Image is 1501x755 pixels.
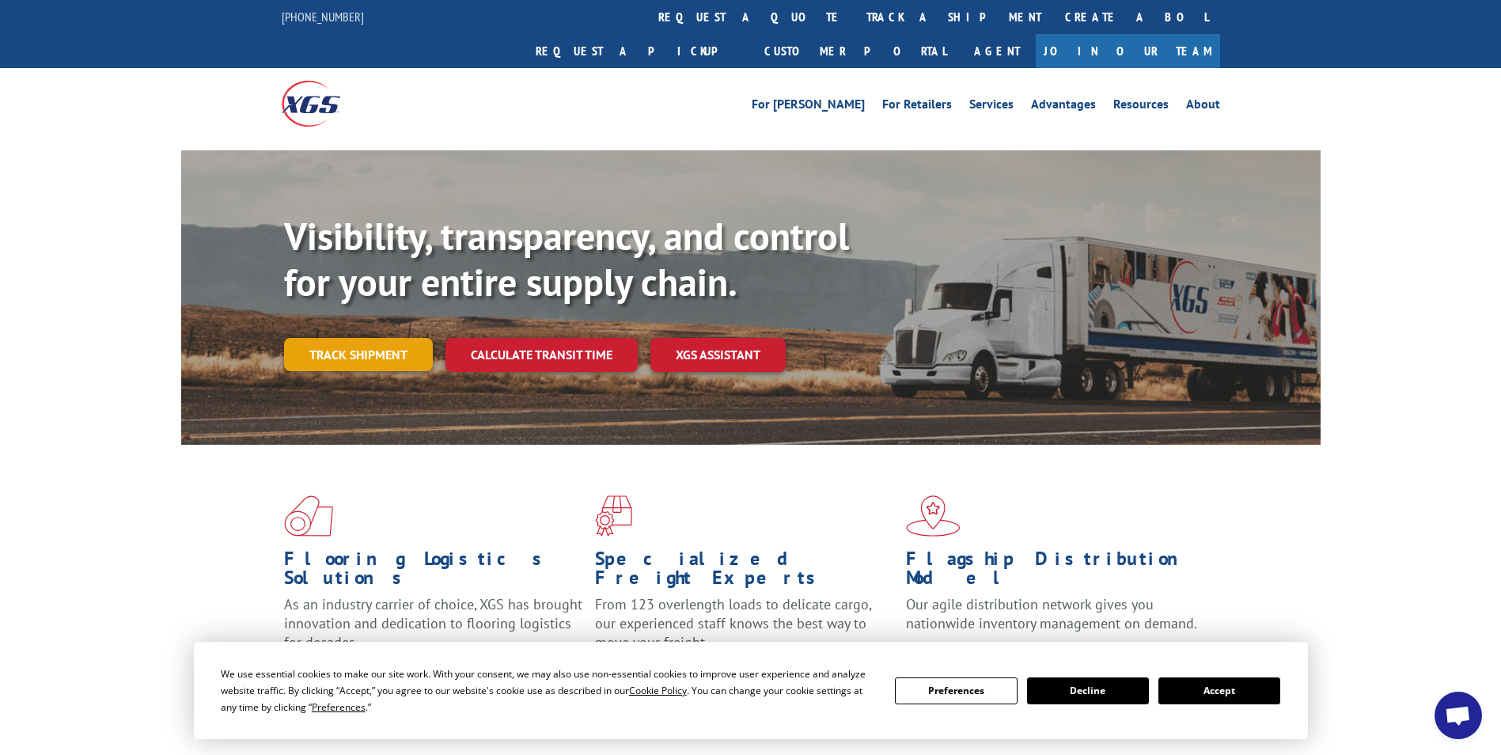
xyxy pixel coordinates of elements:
a: Services [969,98,1014,116]
a: Track shipment [284,338,433,371]
img: xgs-icon-focused-on-flooring-red [595,495,632,537]
span: Preferences [312,700,366,714]
h1: Specialized Freight Experts [595,549,894,595]
img: xgs-icon-total-supply-chain-intelligence-red [284,495,333,537]
b: Visibility, transparency, and control for your entire supply chain. [284,211,849,306]
a: [PHONE_NUMBER] [282,9,364,25]
a: Open chat [1435,692,1482,739]
span: Our agile distribution network gives you nationwide inventory management on demand. [906,595,1197,632]
a: XGS ASSISTANT [650,338,786,372]
span: As an industry carrier of choice, XGS has brought innovation and dedication to flooring logistics... [284,595,582,651]
h1: Flooring Logistics Solutions [284,549,583,595]
a: Agent [958,34,1036,68]
a: Advantages [1031,98,1096,116]
a: Request a pickup [524,34,752,68]
span: Cookie Policy [629,684,687,697]
button: Decline [1027,677,1149,704]
a: Calculate transit time [445,338,638,372]
div: We use essential cookies to make our site work. With your consent, we may also use non-essential ... [221,666,876,715]
a: For [PERSON_NAME] [752,98,865,116]
a: Resources [1113,98,1169,116]
a: Join Our Team [1036,34,1220,68]
button: Preferences [895,677,1017,704]
img: xgs-icon-flagship-distribution-model-red [906,495,961,537]
a: Customer Portal [752,34,958,68]
p: From 123 overlength loads to delicate cargo, our experienced staff knows the best way to move you... [595,595,894,666]
a: About [1186,98,1220,116]
button: Accept [1158,677,1280,704]
h1: Flagship Distribution Model [906,549,1205,595]
a: For Retailers [882,98,952,116]
div: Cookie Consent Prompt [194,642,1308,739]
